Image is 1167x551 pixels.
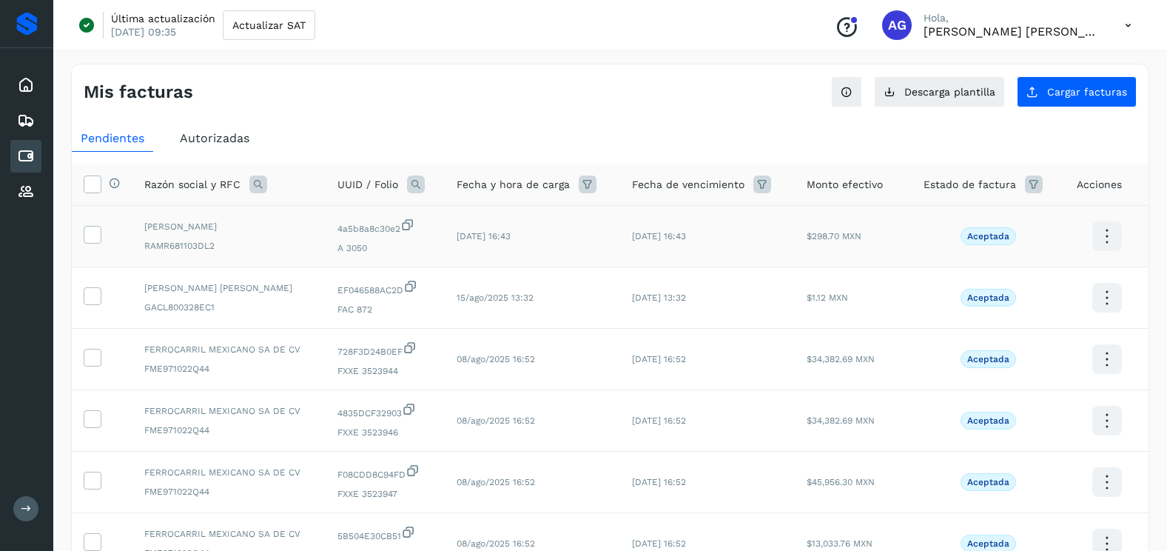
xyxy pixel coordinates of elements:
[10,140,41,173] div: Cuentas por pagar
[457,477,535,487] span: 08/ago/2025 16:52
[457,415,535,426] span: 08/ago/2025 16:52
[337,341,433,358] span: 728F3D24B0EF
[807,293,848,303] span: $1.12 MXN
[180,131,249,145] span: Autorizadas
[337,525,433,543] span: 5B504E30CB51
[144,177,241,193] span: Razón social y RFC
[337,364,433,378] span: FXXE 3523944
[232,20,306,30] span: Actualizar SAT
[337,487,433,501] span: FXXE 3523947
[807,538,872,549] span: $13,033.76 MXN
[967,477,1009,487] p: Aceptada
[10,69,41,101] div: Inicio
[632,231,686,241] span: [DATE] 16:43
[967,293,1009,303] p: Aceptada
[144,485,314,498] span: FME971022Q44
[457,177,570,193] span: Fecha y hora de carga
[337,218,433,236] span: 4a5b8a8c30e2
[632,477,686,487] span: [DATE] 16:52
[967,538,1009,549] p: Aceptada
[457,293,534,303] span: 15/ago/2025 13:32
[967,231,1009,241] p: Aceptada
[457,354,535,364] span: 08/ago/2025 16:52
[807,231,861,241] span: $298.70 MXN
[144,362,314,375] span: FME971022Q44
[337,303,433,316] span: FAC 872
[632,538,686,549] span: [DATE] 16:52
[337,464,433,481] span: F08CDD8C94FD
[144,301,314,314] span: GACL800328EC1
[10,176,41,208] div: Proveedores
[111,25,176,39] p: [DATE] 09:35
[337,279,433,297] span: EF046588AC2D
[807,415,875,426] span: $34,382.69 MXN
[924,177,1016,193] span: Estado de factura
[337,402,433,420] span: 4835DCF32903
[223,10,315,40] button: Actualizar SAT
[144,424,314,437] span: FME971022Q44
[144,220,314,233] span: [PERSON_NAME]
[144,466,314,479] span: FERROCARRIL MEXICANO SA DE CV
[1047,87,1127,97] span: Cargar facturas
[81,131,144,145] span: Pendientes
[807,477,875,487] span: $45,956.30 MXN
[10,104,41,137] div: Embarques
[807,354,875,364] span: $34,382.69 MXN
[904,87,995,97] span: Descarga plantilla
[337,426,433,439] span: FXXE 3523946
[337,241,433,255] span: A 3050
[144,527,314,541] span: FERROCARRIL MEXICANO SA DE CV
[144,281,314,295] span: [PERSON_NAME] [PERSON_NAME]
[967,354,1009,364] p: Aceptada
[144,239,314,253] span: RAMR681103DL2
[1017,76,1137,107] button: Cargar facturas
[632,293,686,303] span: [DATE] 13:32
[924,24,1101,39] p: Abigail Gonzalez Leon
[144,404,314,418] span: FERROCARRIL MEXICANO SA DE CV
[967,415,1009,426] p: Aceptada
[807,177,883,193] span: Monto efectivo
[874,76,1005,107] button: Descarga plantilla
[84,81,193,103] h4: Mis facturas
[632,415,686,426] span: [DATE] 16:52
[111,12,215,25] p: Última actualización
[337,177,398,193] span: UUID / Folio
[632,177,744,193] span: Fecha de vencimiento
[632,354,686,364] span: [DATE] 16:52
[144,343,314,356] span: FERROCARRIL MEXICANO SA DE CV
[924,12,1101,24] p: Hola,
[1077,177,1122,193] span: Acciones
[457,538,535,549] span: 08/ago/2025 16:52
[457,231,511,241] span: [DATE] 16:43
